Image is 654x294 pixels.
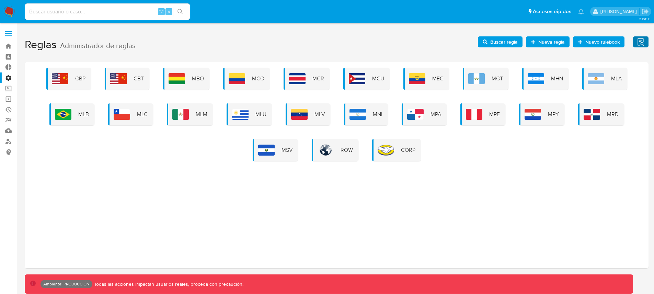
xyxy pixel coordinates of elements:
[578,9,584,14] a: Notificaciones
[642,8,649,15] a: Salir
[168,8,170,15] span: s
[43,283,90,285] p: Ambiente: PRODUCCIÓN
[533,8,571,15] span: Accesos rápidos
[159,8,164,15] span: ⌥
[25,7,190,16] input: Buscar usuario o caso...
[173,7,187,16] button: search-icon
[600,8,639,15] p: pio.zecchi@mercadolibre.com
[92,281,243,287] p: Todas las acciones impactan usuarios reales, proceda con precaución.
